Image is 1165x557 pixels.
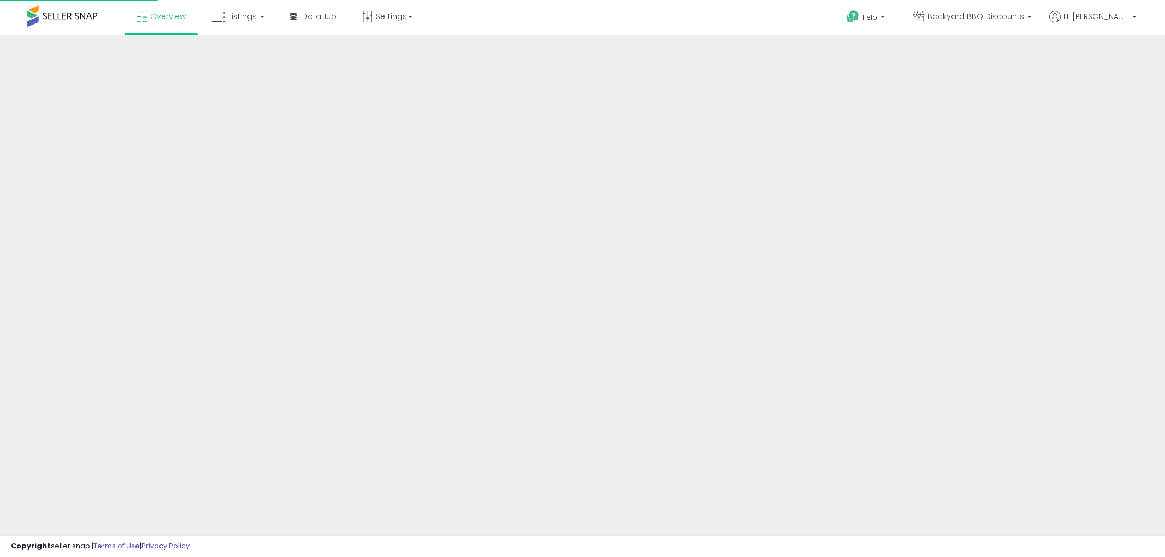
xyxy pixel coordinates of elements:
[838,2,896,35] a: Help
[1063,11,1129,22] span: Hi [PERSON_NAME]
[1049,11,1137,35] a: Hi [PERSON_NAME]
[862,13,877,22] span: Help
[150,11,186,22] span: Overview
[228,11,257,22] span: Listings
[302,11,336,22] span: DataHub
[846,10,860,23] i: Get Help
[927,11,1024,22] span: Backyard BBQ Discounts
